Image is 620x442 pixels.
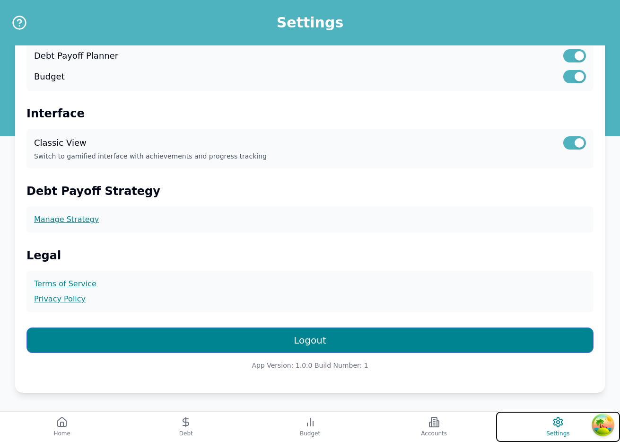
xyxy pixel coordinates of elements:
h2: Legal [26,248,594,263]
p: App Version: 1.0.0 Build Number: 1 [26,361,594,370]
a: Manage Strategy [34,214,586,225]
p: Switch to gamified interface with achievements and progress tracking [34,151,586,161]
span: Settings [546,430,569,437]
label: Classic View [34,136,87,150]
button: Settings [496,412,620,442]
a: Terms of Service [34,278,586,290]
button: Debt [124,412,248,442]
button: Budget [248,412,372,442]
span: Home [53,430,70,437]
span: Accounts [421,430,447,437]
h2: Debt Payoff Strategy [26,184,594,199]
h1: Settings [277,14,344,31]
label: Debt Payoff Planner [34,49,118,62]
button: Accounts [372,412,496,442]
h2: Interface [26,106,594,121]
a: Privacy Policy [34,293,586,305]
span: Debt [179,430,193,437]
button: Open Tanstack query devtools [594,415,612,434]
span: Budget [300,430,320,437]
button: Logout [26,327,594,353]
label: Budget [34,70,65,83]
button: Help [11,15,27,31]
